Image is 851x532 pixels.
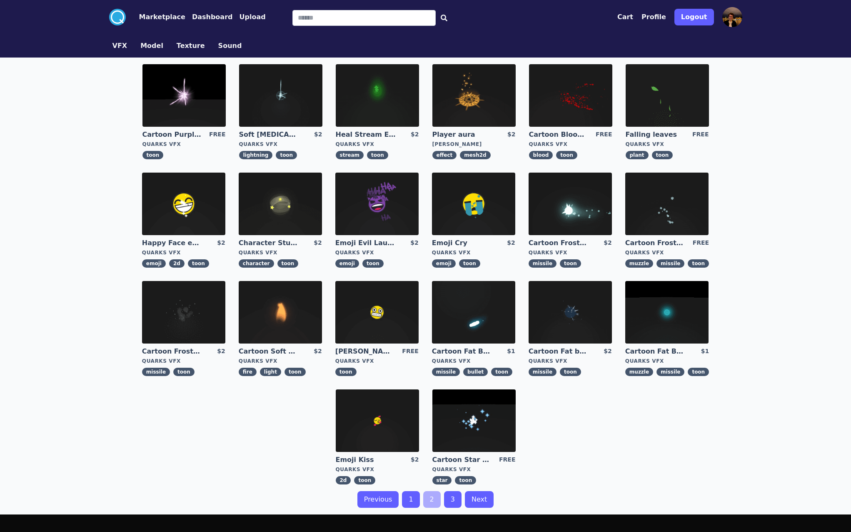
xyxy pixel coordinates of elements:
[604,347,611,356] div: $2
[641,12,666,22] button: Profile
[411,455,419,464] div: $2
[402,347,418,356] div: FREE
[170,41,212,51] a: Texture
[626,151,649,159] span: plant
[460,151,490,159] span: mesh2d
[688,259,709,268] span: toon
[617,12,633,22] button: Cart
[314,238,322,248] div: $2
[239,249,322,256] div: Quarks VFX
[188,259,209,268] span: toon
[335,249,419,256] div: Quarks VFX
[560,259,581,268] span: toon
[432,64,516,127] img: imgAlt
[432,368,460,376] span: missile
[459,259,480,268] span: toon
[432,455,492,464] a: Cartoon Star field
[432,347,492,356] a: Cartoon Fat Bullet
[239,238,299,248] a: Character Stun Effect
[626,64,709,127] img: imgAlt
[529,238,589,248] a: Cartoon Frost Missile
[432,466,516,473] div: Quarks VFX
[625,173,709,235] img: imgAlt
[432,238,492,248] a: Emoji Cry
[491,368,512,376] span: toon
[336,476,351,484] span: 2d
[625,249,709,256] div: Quarks VFX
[142,358,225,364] div: Quarks VFX
[112,41,127,51] button: VFX
[292,10,436,26] input: Search
[239,347,299,356] a: Cartoon Soft CandleLight
[626,141,709,148] div: Quarks VFX
[465,491,494,508] a: Next
[604,238,611,248] div: $2
[142,141,226,148] div: Quarks VFX
[432,130,492,139] a: Player aura
[335,368,357,376] span: toon
[276,151,297,159] span: toon
[701,347,709,356] div: $1
[432,151,457,159] span: effect
[284,368,306,376] span: toon
[444,491,462,508] a: 3
[142,259,166,268] span: emoji
[335,281,419,344] img: imgAlt
[432,389,516,452] img: imgAlt
[656,259,684,268] span: missile
[432,358,515,364] div: Quarks VFX
[688,368,709,376] span: toon
[656,368,684,376] span: missile
[625,238,685,248] a: Cartoon Frost Missile Muzzle Flash
[432,249,515,256] div: Quarks VFX
[209,130,225,139] div: FREE
[529,358,612,364] div: Quarks VFX
[529,151,553,159] span: blood
[139,12,185,22] button: Marketplace
[423,491,441,508] a: 2
[260,368,281,376] span: light
[335,358,419,364] div: Quarks VFX
[357,491,399,508] a: Previous
[652,151,673,159] span: toon
[192,12,233,22] button: Dashboard
[336,466,419,473] div: Quarks VFX
[217,238,225,248] div: $2
[239,173,322,235] img: imgAlt
[499,455,515,464] div: FREE
[596,130,612,139] div: FREE
[177,41,205,51] button: Texture
[169,259,185,268] span: 2d
[239,281,322,344] img: imgAlt
[529,347,589,356] a: Cartoon Fat bullet explosion
[432,281,515,344] img: imgAlt
[432,476,452,484] span: star
[335,347,395,356] a: [PERSON_NAME]
[239,358,322,364] div: Quarks VFX
[402,491,419,508] a: 1
[529,368,557,376] span: missile
[626,130,686,139] a: Falling leaves
[336,389,419,452] img: imgAlt
[529,259,557,268] span: missile
[335,259,359,268] span: emoji
[362,259,384,268] span: toon
[529,173,612,235] img: imgAlt
[625,259,653,268] span: muzzle
[106,41,134,51] a: VFX
[314,347,322,356] div: $2
[212,41,249,51] a: Sound
[142,368,170,376] span: missile
[625,347,685,356] a: Cartoon Fat Bullet Muzzle Flash
[239,64,322,127] img: imgAlt
[625,368,653,376] span: muzzle
[625,358,709,364] div: Quarks VFX
[142,130,202,139] a: Cartoon Purple [MEDICAL_DATA]
[232,12,265,22] a: Upload
[142,249,225,256] div: Quarks VFX
[134,41,170,51] a: Model
[142,238,202,248] a: Happy Face emoji
[239,368,257,376] span: fire
[314,130,322,139] div: $2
